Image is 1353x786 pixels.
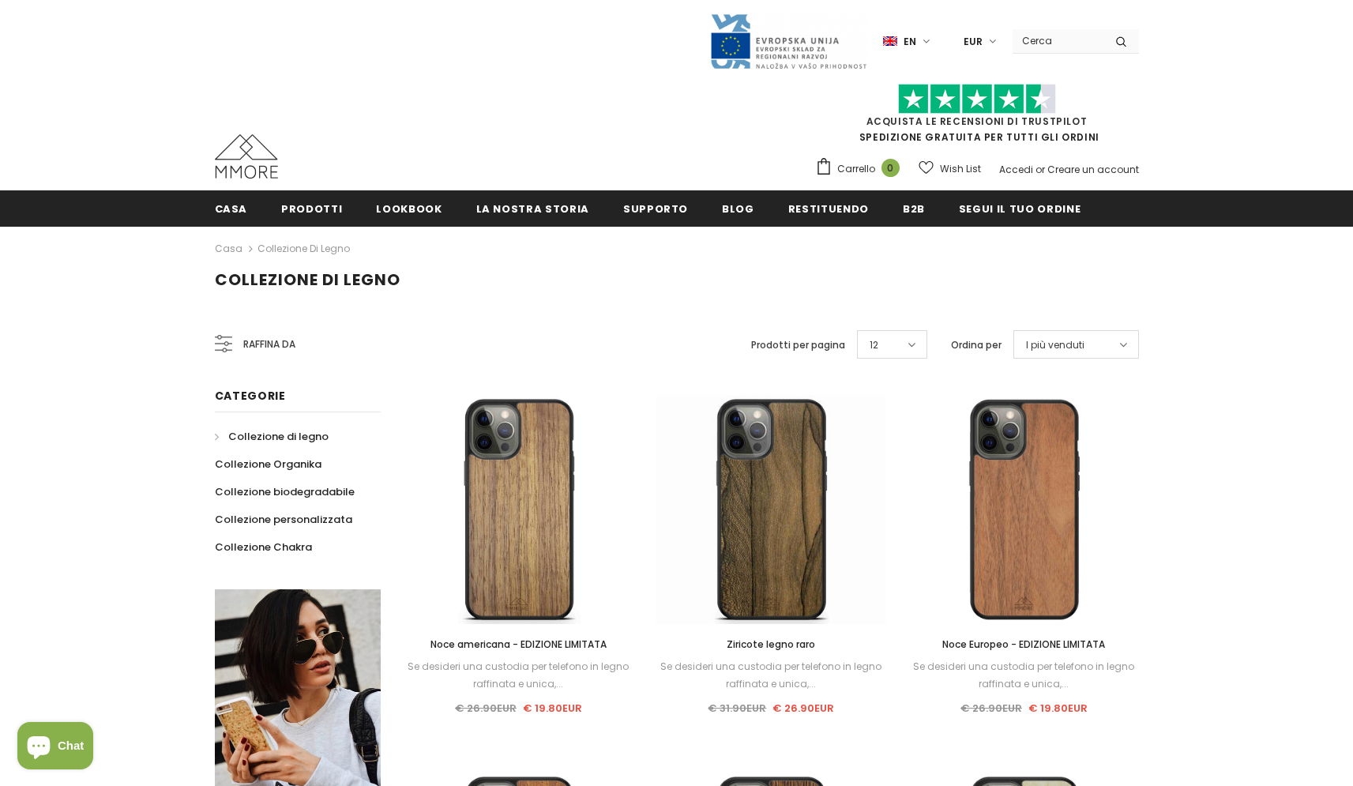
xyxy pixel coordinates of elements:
[788,190,869,226] a: Restituendo
[215,388,286,404] span: Categorie
[376,201,442,216] span: Lookbook
[215,457,321,472] span: Collezione Organika
[656,658,885,693] div: Se desideri una custodia per telefono in legno raffinata e unica,...
[942,637,1105,651] span: Noce Europeo - EDIZIONE LIMITATA
[1047,163,1139,176] a: Creare un account
[215,533,312,561] a: Collezione Chakra
[722,190,754,226] a: Blog
[909,658,1138,693] div: Se desideri una custodia per telefono in legno raffinata e unica,...
[815,157,908,181] a: Carrello 0
[903,201,925,216] span: B2B
[257,242,350,255] a: Collezione di legno
[964,34,983,50] span: EUR
[228,429,329,444] span: Collezione di legno
[883,35,897,48] img: i-lang-1.png
[215,478,355,506] a: Collezione biodegradabile
[215,190,248,226] a: Casa
[404,636,633,653] a: Noce americana - EDIZIONE LIMITATA
[623,201,688,216] span: supporto
[940,161,981,177] span: Wish List
[281,190,342,226] a: Prodotti
[656,636,885,653] a: Ziricote legno raro
[215,484,355,499] span: Collezione biodegradabile
[476,201,589,216] span: La nostra storia
[13,722,98,773] inbox-online-store-chat: Shopify online store chat
[951,337,1002,353] label: Ordina per
[959,190,1081,226] a: Segui il tuo ordine
[815,91,1139,144] span: SPEDIZIONE GRATUITA PER TUTTI GLI ORDINI
[999,163,1033,176] a: Accedi
[523,701,582,716] span: € 19.80EUR
[430,637,607,651] span: Noce americana - EDIZIONE LIMITATA
[709,13,867,70] img: Javni Razpis
[404,658,633,693] div: Se desideri una custodia per telefono in legno raffinata e unica,...
[1026,337,1084,353] span: I più venduti
[215,239,242,258] a: Casa
[909,636,1138,653] a: Noce Europeo - EDIZIONE LIMITATA
[881,159,900,177] span: 0
[215,540,312,555] span: Collezione Chakra
[788,201,869,216] span: Restituendo
[727,637,815,651] span: Ziricote legno raro
[772,701,834,716] span: € 26.90EUR
[870,337,878,353] span: 12
[215,423,329,450] a: Collezione di legno
[837,161,875,177] span: Carrello
[960,701,1022,716] span: € 26.90EUR
[215,269,400,291] span: Collezione di legno
[476,190,589,226] a: La nostra storia
[376,190,442,226] a: Lookbook
[215,134,278,179] img: Casi MMORE
[281,201,342,216] span: Prodotti
[751,337,845,353] label: Prodotti per pagina
[455,701,517,716] span: € 26.90EUR
[243,336,295,353] span: Raffina da
[1013,29,1103,52] input: Search Site
[708,701,766,716] span: € 31.90EUR
[903,190,925,226] a: B2B
[215,512,352,527] span: Collezione personalizzata
[215,201,248,216] span: Casa
[866,115,1088,128] a: Acquista le recensioni di TrustPilot
[898,84,1056,115] img: Fidati di Pilot Stars
[919,155,981,182] a: Wish List
[1028,701,1088,716] span: € 19.80EUR
[904,34,916,50] span: en
[623,190,688,226] a: supporto
[215,450,321,478] a: Collezione Organika
[1035,163,1045,176] span: or
[709,34,867,47] a: Javni Razpis
[215,506,352,533] a: Collezione personalizzata
[959,201,1081,216] span: Segui il tuo ordine
[722,201,754,216] span: Blog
